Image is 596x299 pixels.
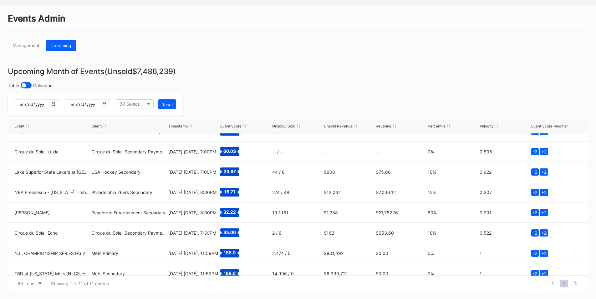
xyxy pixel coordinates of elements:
div: 2,474 / 0 [272,251,323,256]
div: $0.00 [376,251,426,256]
div: [PERSON_NAME] [14,210,90,215]
div: $0.00 [376,271,426,276]
div: Event Score [220,124,242,128]
div: 0% [428,271,478,276]
div: Unsold Revenue [324,124,353,128]
div: [DATE] [DATE], 8:00PM [168,210,219,215]
button: 50 items [14,279,45,288]
div: 274 / 48 [272,190,323,195]
div: 0.991 [480,210,530,215]
div: -- [376,149,426,154]
div: Event Score Modifier [531,124,568,128]
div: -2 [531,229,539,237]
div: Cirque du Soleil Secondary Payment Tickets [91,230,167,236]
div: Showing 1 to 11 of 11 entries [51,281,109,286]
div: -2 [531,189,539,196]
div: -- [324,149,374,154]
text: 188.0 [224,250,236,255]
div: $6,390,712 [324,271,374,276]
div: $653.60 [376,230,426,236]
div: +2 [540,189,548,196]
div: 44 / 6 [272,169,323,175]
div: Reset [161,102,173,107]
div: 10% [428,230,478,236]
div: - [14,99,111,109]
button: Management [8,40,44,51]
div: -2 [531,168,539,176]
div: 2 / 6 [272,230,323,236]
div: +2 [540,270,548,277]
div: -2 [531,250,539,257]
button: 30 Selected [116,99,154,108]
div: -2 [531,270,539,277]
div: Peachtree Entertainment Secondary [91,210,167,215]
div: Timestamp [168,124,188,128]
div: TBD at [US_STATE] Mets (NLCS, Home Game 2) (If Necessary) (Date TBD) [14,271,90,276]
div: Percentile [428,124,446,128]
div: -2 [531,148,539,155]
div: $162 [324,230,374,236]
div: [DATE] [DATE], 11:59PM [168,251,219,256]
div: Upcoming Month of Events (Unsold $7,486,239 ) [8,67,588,76]
div: +2 [540,168,548,176]
div: Event [14,124,24,128]
div: [DATE] [DATE], 7:30PM [168,230,219,236]
div: Management [13,43,39,48]
div: $908 [324,169,374,175]
div: Table Calendar [8,82,588,88]
div: [DATE] [DATE], 7:00PM [168,169,219,175]
div: 19 / 181 [272,210,323,215]
div: Philadelphia 76ers Secondary [91,190,167,195]
div: Velocity [480,124,494,128]
text: 32.22 [223,209,236,215]
div: -- / -- [272,149,323,154]
div: 30 Selected [120,101,144,107]
text: 16.71 [224,189,235,194]
div: Cirque du Soleil Luzia [14,149,90,154]
div: 10% [428,169,478,175]
div: +2 [540,209,548,216]
div: $21,752.16 [376,210,426,215]
div: $75.60 [376,169,426,175]
text: 60.03 [223,148,236,154]
button: Upcoming [46,40,76,51]
div: 0.307 [480,190,530,195]
div: [DATE] [DATE], 8:00PM [168,190,219,195]
div: +2 [540,148,548,155]
div: +2 [540,229,548,237]
text: 23.97 [223,169,236,174]
div: Mets Secondary [91,271,167,276]
div: Events Admin [8,13,588,32]
div: Cirque du Soleil Echo [14,230,90,236]
div: 15% [428,190,478,195]
div: 50 items [18,281,35,286]
div: 1 [480,271,530,276]
div: Mets Primary [91,251,167,256]
div: NBA Preseason - [US_STATE] Timberwolves at Philadelphia 76ers [14,190,90,195]
div: Cirque du Soleil Secondary Payment Tickets [91,149,167,154]
div: N.L. CHAMPIONSHIP SERIES HG 2 [14,251,90,256]
div: Lake Superior State Lakers at [GEOGRAPHIC_DATA] Hockey NTDP U-18 [14,169,90,175]
div: Upcoming [50,43,71,48]
div: $12,042 [324,190,374,195]
div: $1,788 [324,210,374,215]
text: 188.0 [224,270,236,276]
div: $7,036.12 [376,190,426,195]
div: -2 [531,209,539,216]
span: 1 [560,280,568,287]
div: 0% [428,149,478,154]
div: 0.922 [480,169,530,175]
div: [DATE] [DATE], 7:00PM [168,149,219,154]
div: 0.522 [480,230,530,236]
div: [DATE] [DATE], 11:59PM [168,271,219,276]
div: 80% [428,210,478,215]
div: $901,492 [324,251,374,256]
div: 1 [480,251,530,256]
button: Reset [158,99,176,109]
div: 0% [428,251,478,256]
text: 35.00 [223,230,236,235]
div: USA Hockey Secondary [91,169,167,175]
div: Client [91,124,102,128]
